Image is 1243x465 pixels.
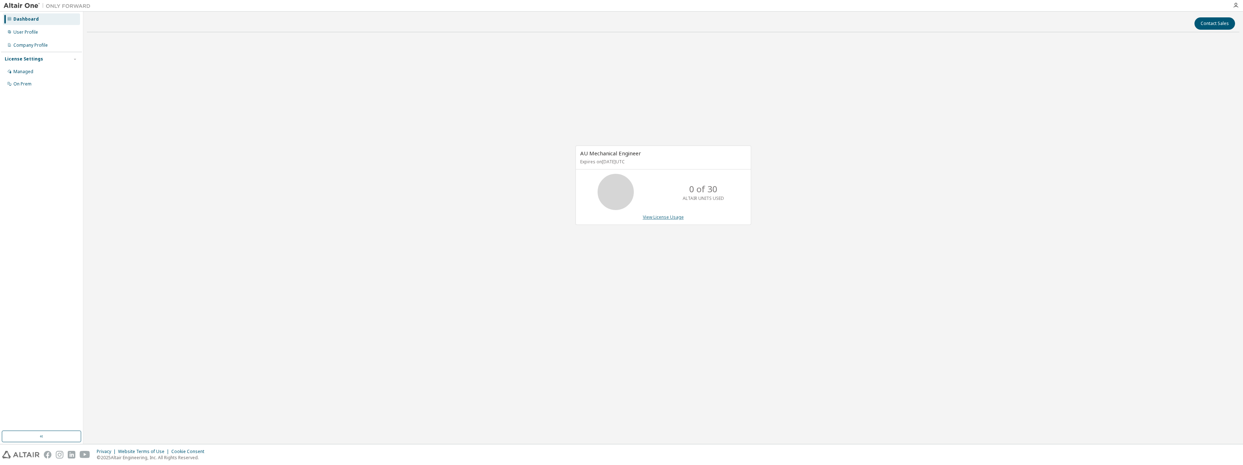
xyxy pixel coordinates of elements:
[118,449,171,454] div: Website Terms of Use
[13,81,32,87] div: On Prem
[97,449,118,454] div: Privacy
[68,451,75,458] img: linkedin.svg
[2,451,39,458] img: altair_logo.svg
[13,16,39,22] div: Dashboard
[13,69,33,75] div: Managed
[5,56,43,62] div: License Settings
[580,159,745,165] p: Expires on [DATE] UTC
[97,454,209,461] p: © 2025 Altair Engineering, Inc. All Rights Reserved.
[643,214,684,220] a: View License Usage
[44,451,51,458] img: facebook.svg
[683,195,724,201] p: ALTAIR UNITS USED
[171,449,209,454] div: Cookie Consent
[80,451,90,458] img: youtube.svg
[1194,17,1235,30] button: Contact Sales
[580,150,641,157] span: AU Mechanical Engineer
[689,183,717,195] p: 0 of 30
[56,451,63,458] img: instagram.svg
[13,42,48,48] div: Company Profile
[4,2,94,9] img: Altair One
[13,29,38,35] div: User Profile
